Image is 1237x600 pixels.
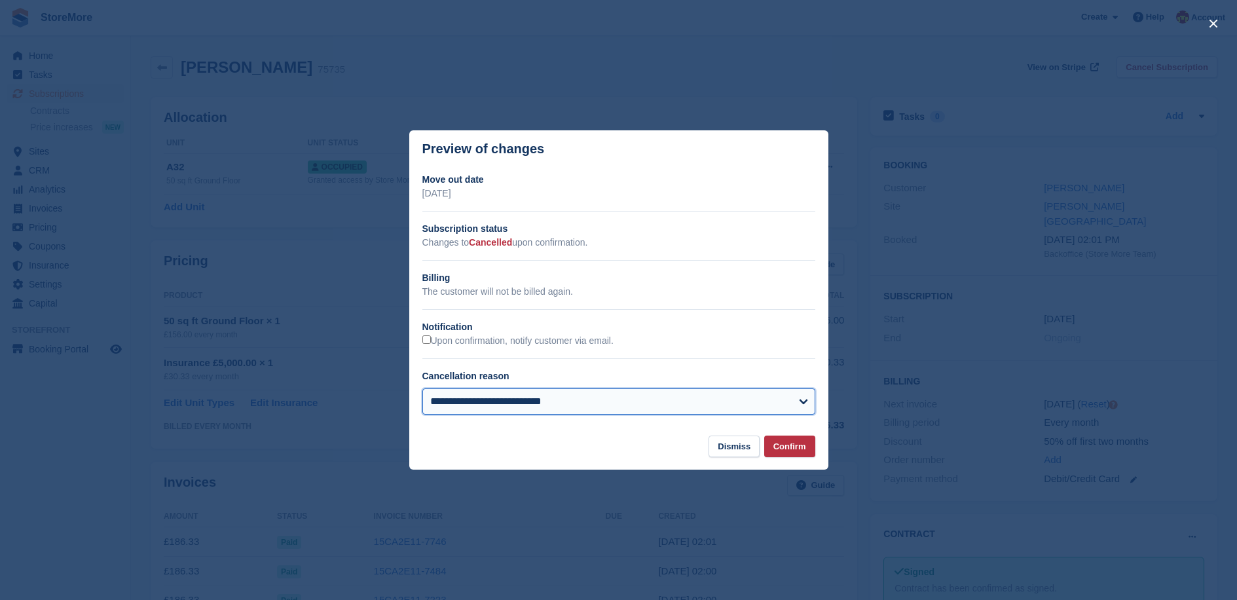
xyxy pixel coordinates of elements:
[422,222,815,236] h2: Subscription status
[469,237,512,248] span: Cancelled
[709,436,760,457] button: Dismiss
[422,335,431,344] input: Upon confirmation, notify customer via email.
[422,236,815,250] p: Changes to upon confirmation.
[422,371,509,381] label: Cancellation reason
[764,436,815,457] button: Confirm
[422,173,815,187] h2: Move out date
[1203,13,1224,34] button: close
[422,285,815,299] p: The customer will not be billed again.
[422,271,815,285] h2: Billing
[422,320,815,334] h2: Notification
[422,187,815,200] p: [DATE]
[422,141,545,157] p: Preview of changes
[422,335,614,347] label: Upon confirmation, notify customer via email.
